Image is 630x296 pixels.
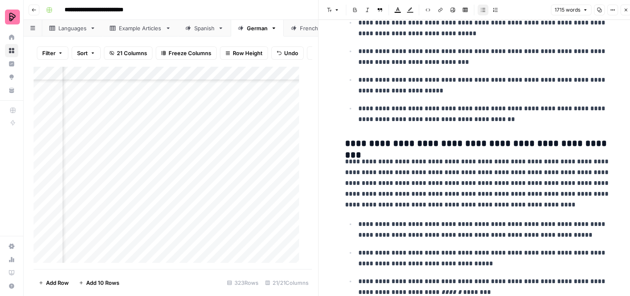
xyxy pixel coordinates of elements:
[5,279,18,293] button: Help + Support
[156,46,217,60] button: Freeze Columns
[119,24,162,32] div: Example Articles
[194,24,215,32] div: Spanish
[5,31,18,44] a: Home
[5,266,18,279] a: Learning Hub
[5,253,18,266] a: Usage
[42,49,56,57] span: Filter
[300,24,319,32] div: French
[5,84,18,97] a: Your Data
[5,70,18,84] a: Opportunities
[42,20,103,36] a: Languages
[247,24,268,32] div: German
[555,6,580,14] span: 1715 words
[5,57,18,70] a: Insights
[5,240,18,253] a: Settings
[34,276,74,289] button: Add Row
[284,49,298,57] span: Undo
[74,276,124,289] button: Add 10 Rows
[46,279,69,287] span: Add Row
[5,44,18,57] a: Browse
[86,279,119,287] span: Add 10 Rows
[551,5,591,15] button: 1715 words
[284,20,335,36] a: French
[117,49,147,57] span: 21 Columns
[104,46,152,60] button: 21 Columns
[5,7,18,27] button: Workspace: Preply
[58,24,87,32] div: Languages
[271,46,304,60] button: Undo
[37,46,68,60] button: Filter
[231,20,284,36] a: German
[224,276,262,289] div: 323 Rows
[262,276,312,289] div: 21/21 Columns
[72,46,101,60] button: Sort
[178,20,231,36] a: Spanish
[77,49,88,57] span: Sort
[220,46,268,60] button: Row Height
[103,20,178,36] a: Example Articles
[233,49,263,57] span: Row Height
[169,49,211,57] span: Freeze Columns
[5,10,20,24] img: Preply Logo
